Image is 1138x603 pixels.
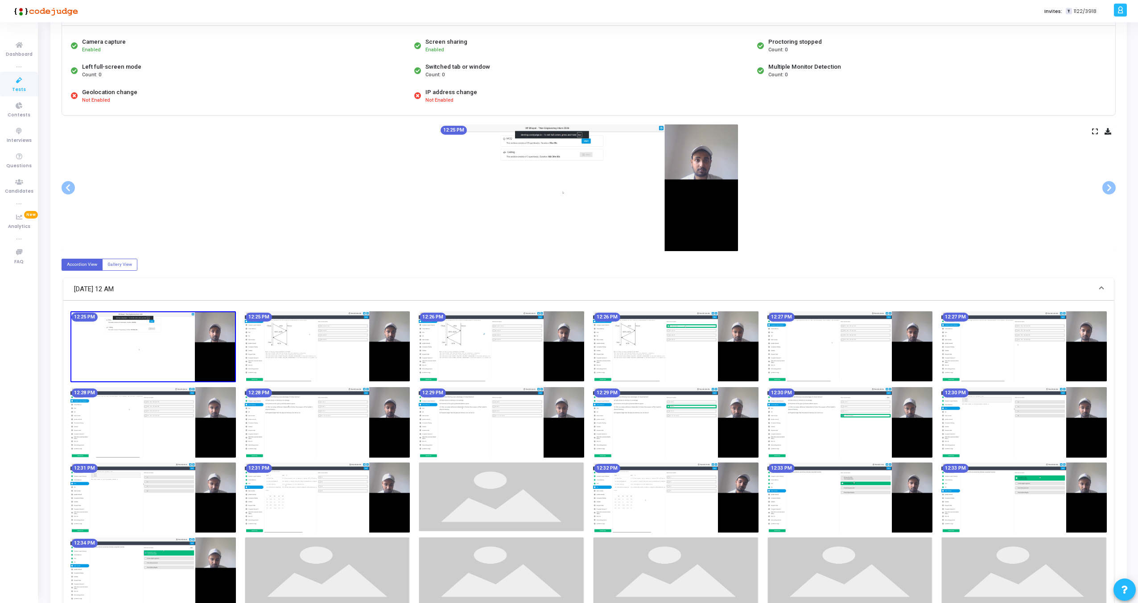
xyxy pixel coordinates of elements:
mat-chip: 12:30 PM [768,388,795,397]
img: screenshot-1758956465059.jpeg [70,463,236,533]
mat-chip: 12:25 PM [441,126,467,135]
img: screenshot-1758956435242.jpeg [941,387,1107,457]
img: screenshot-1758956405248.jpeg [767,387,933,457]
div: Camera capture [82,37,126,46]
span: FAQ [14,258,24,266]
mat-chip: 12:27 PM [768,313,795,322]
img: screenshot-1758956374889.jpeg [593,387,759,457]
span: Candidates [5,188,33,195]
img: screenshot-1758956315269.jpeg [245,387,410,457]
mat-chip: 12:34 PM [71,539,98,548]
label: Gallery View [102,259,137,271]
span: 1122/3918 [1074,8,1097,15]
div: Switched tab or window [425,62,490,71]
div: Multiple Monitor Detection [768,62,841,71]
mat-chip: 12:33 PM [942,464,969,473]
div: Left full-screen mode [82,62,141,71]
img: screenshot-1758956255095.jpeg [941,311,1107,381]
img: screenshot-1758956555424.jpeg [593,463,759,533]
mat-chip: 12:28 PM [71,388,98,397]
mat-chip: 12:25 PM [246,313,272,322]
span: T [1066,8,1072,15]
span: Questions [6,162,32,170]
img: screenshot-1758956104989.jpeg [439,124,738,251]
span: Not Enabled [425,97,454,104]
img: screenshot-1758956585151.jpeg [767,463,933,533]
mat-expansion-panel-header: [DATE] 12 AM [63,278,1114,301]
mat-chip: 12:31 PM [71,464,98,473]
img: logo [11,2,78,20]
img: screenshot-1758956165268.jpeg [419,311,584,381]
mat-chip: 12:30 PM [942,388,969,397]
img: screenshot-1758956225326.jpeg [767,311,933,381]
div: IP address change [425,88,477,97]
mat-chip: 12:25 PM [71,313,98,322]
span: Interviews [7,137,32,145]
mat-chip: 12:33 PM [768,464,795,473]
span: Dashboard [6,51,33,58]
img: screenshot-1758956195271.jpeg [593,311,759,381]
mat-chip: 12:29 PM [594,388,620,397]
mat-chip: 12:32 PM [594,464,620,473]
img: screenshot-1758956615234.jpeg [941,463,1107,533]
div: Geolocation change [82,88,137,97]
span: Analytics [8,223,30,231]
span: New [24,211,38,219]
img: screenshot-1758956135315.jpeg [245,311,410,381]
mat-chip: 12:27 PM [942,313,969,322]
span: Count: 0 [425,71,445,79]
mat-chip: 12:28 PM [246,388,272,397]
img: screenshot-1758956104989.jpeg [70,311,236,383]
mat-chip: 12:29 PM [420,388,446,397]
div: Screen sharing [425,37,467,46]
img: screenshot-1758956494870.jpeg [245,463,410,533]
mat-chip: 12:26 PM [594,313,620,322]
span: Count: 0 [82,71,101,79]
span: Contests [8,112,30,119]
img: screenshot-1758956285268.jpeg [70,387,236,457]
span: Count: 0 [768,71,788,79]
mat-chip: 12:26 PM [420,313,446,322]
mat-chip: 12:31 PM [246,464,272,473]
mat-panel-title: [DATE] 12 AM [74,284,1093,294]
span: Tests [12,86,26,94]
label: Invites: [1044,8,1062,15]
span: Enabled [82,47,101,53]
span: Count: 0 [768,46,788,54]
label: Accordion View [62,259,103,271]
span: Enabled [425,47,444,53]
img: screenshot-1758956345305.jpeg [419,387,584,457]
div: Proctoring stopped [768,37,822,46]
span: Not Enabled [82,97,110,104]
img: image_loading.png [419,463,584,531]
